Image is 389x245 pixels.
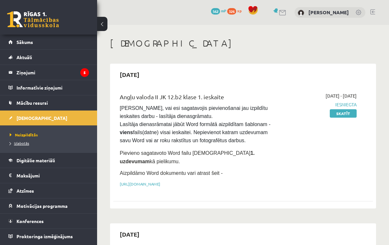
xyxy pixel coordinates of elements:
a: Aktuāli [8,50,89,65]
span: xp [237,8,241,13]
span: 562 [211,8,220,15]
legend: Informatīvie ziņojumi [17,80,89,95]
a: Digitālie materiāli [8,153,89,168]
a: Maksājumi [8,168,89,183]
span: [DATE] - [DATE] [326,92,357,99]
a: Ziņojumi5 [8,65,89,80]
span: Atzīmes [17,188,34,194]
a: Izlabotās [10,140,91,146]
span: [DEMOGRAPHIC_DATA] [17,115,67,121]
span: Sākums [17,39,33,45]
a: Skatīt [330,109,357,118]
strong: 1. uzdevumam [120,150,255,164]
a: Motivācijas programma [8,198,89,213]
span: Izlabotās [10,141,29,146]
a: [URL][DOMAIN_NAME] [120,181,160,186]
legend: Ziņojumi [17,65,89,80]
span: Motivācijas programma [17,203,68,209]
a: [DEMOGRAPHIC_DATA] [8,111,89,125]
span: Proktoringa izmēģinājums [17,233,73,239]
span: Aktuāli [17,54,32,60]
span: [PERSON_NAME], vai esi sagatavojis pievienošanai jau izpildītu ieskaites darbu - lasītāja dienasg... [120,105,271,143]
a: Informatīvie ziņojumi [8,80,89,95]
h2: [DATE] [113,67,146,82]
a: Proktoringa izmēģinājums [8,229,89,244]
span: Aizpildāmo Word dokumentu vari atrast šeit - [120,170,223,176]
span: Neizpildītās [10,132,38,137]
span: Konferences [17,218,44,224]
span: 326 [227,8,236,15]
span: Pievieno sagatavoto Word failu [DEMOGRAPHIC_DATA] kā pielikumu. [120,150,255,164]
h2: [DATE] [113,227,146,242]
span: Mācību resursi [17,100,48,106]
a: Mācību resursi [8,95,89,110]
h1: [DEMOGRAPHIC_DATA] [110,38,376,49]
a: Neizpildītās [10,132,91,138]
a: [PERSON_NAME] [308,9,349,16]
a: Rīgas 1. Tālmācības vidusskola [7,11,59,27]
span: Iesniegta [284,101,357,108]
img: Sigita Onufrijeva [298,10,304,16]
strong: viens [120,130,133,135]
a: Sākums [8,35,89,49]
a: Konferences [8,214,89,229]
legend: Maksājumi [17,168,89,183]
span: Digitālie materiāli [17,157,55,163]
i: 5 [80,68,89,77]
span: mP [221,8,226,13]
div: Angļu valoda II JK 12.b2 klase 1. ieskaite [120,92,274,104]
a: 562 mP [211,8,226,13]
a: Atzīmes [8,183,89,198]
a: 326 xp [227,8,245,13]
